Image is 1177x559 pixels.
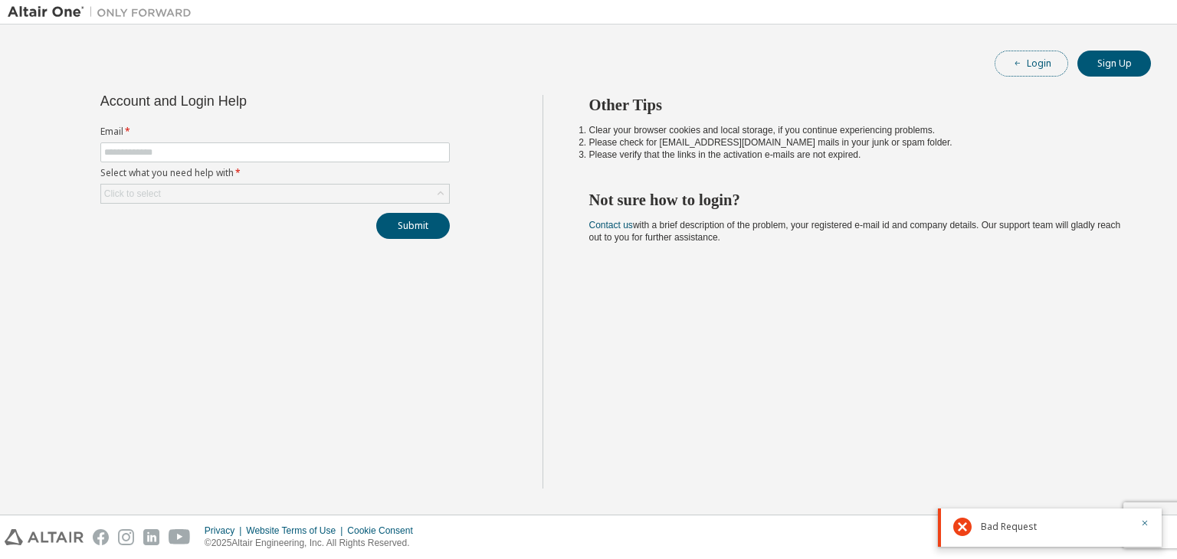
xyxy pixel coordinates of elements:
[347,525,421,537] div: Cookie Consent
[376,213,450,239] button: Submit
[995,51,1068,77] button: Login
[589,124,1124,136] li: Clear your browser cookies and local storage, if you continue experiencing problems.
[589,149,1124,161] li: Please verify that the links in the activation e-mails are not expired.
[589,220,633,230] a: Contact us
[589,190,1124,210] h2: Not sure how to login?
[205,525,246,537] div: Privacy
[100,126,450,138] label: Email
[5,529,84,545] img: altair_logo.svg
[1077,51,1151,77] button: Sign Up
[169,529,191,545] img: youtube.svg
[101,185,449,203] div: Click to select
[104,188,161,200] div: Click to select
[93,529,109,545] img: facebook.svg
[981,521,1037,533] span: Bad Request
[100,95,380,107] div: Account and Login Help
[8,5,199,20] img: Altair One
[589,220,1121,243] span: with a brief description of the problem, your registered e-mail id and company details. Our suppo...
[118,529,134,545] img: instagram.svg
[143,529,159,545] img: linkedin.svg
[100,167,450,179] label: Select what you need help with
[205,537,422,550] p: © 2025 Altair Engineering, Inc. All Rights Reserved.
[246,525,347,537] div: Website Terms of Use
[589,136,1124,149] li: Please check for [EMAIL_ADDRESS][DOMAIN_NAME] mails in your junk or spam folder.
[589,95,1124,115] h2: Other Tips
